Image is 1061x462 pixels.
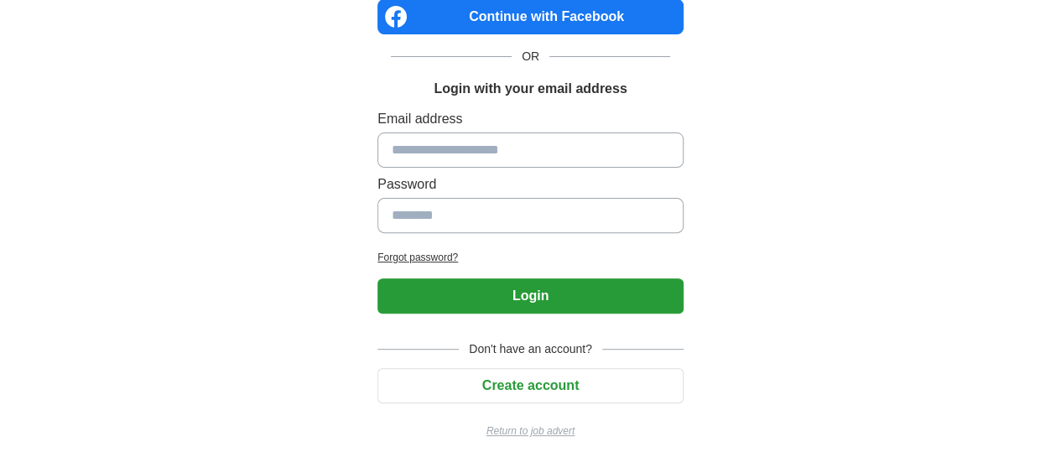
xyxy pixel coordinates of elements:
[377,278,684,314] button: Login
[377,109,684,129] label: Email address
[377,174,684,195] label: Password
[434,79,627,99] h1: Login with your email address
[377,368,684,403] button: Create account
[377,423,684,439] a: Return to job advert
[377,250,684,265] a: Forgot password?
[512,48,549,65] span: OR
[377,378,684,392] a: Create account
[459,340,602,358] span: Don't have an account?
